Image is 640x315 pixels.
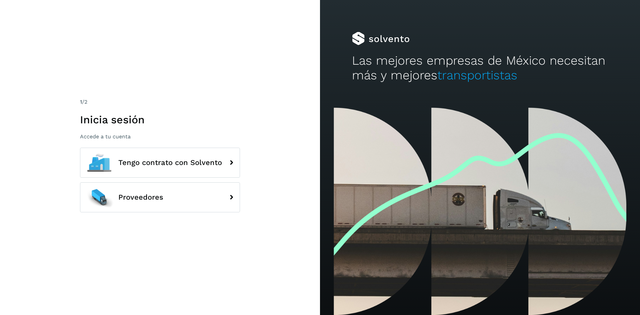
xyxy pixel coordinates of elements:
[80,133,240,140] p: Accede a tu cuenta
[80,148,240,178] button: Tengo contrato con Solvento
[80,98,240,106] div: /2
[118,159,222,167] span: Tengo contrato con Solvento
[437,68,517,82] span: transportistas
[80,99,82,105] span: 1
[352,53,608,83] h2: Las mejores empresas de México necesitan más y mejores
[118,193,163,201] span: Proveedores
[80,182,240,212] button: Proveedores
[80,113,240,126] h1: Inicia sesión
